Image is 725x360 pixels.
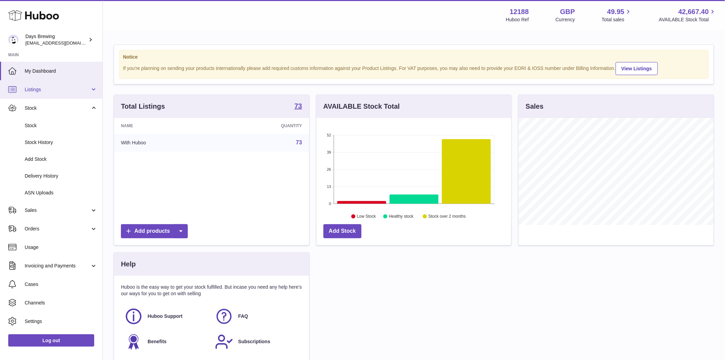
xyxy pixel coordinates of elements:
[323,102,400,111] h3: AVAILABLE Stock Total
[560,7,575,16] strong: GBP
[389,214,414,219] text: Healthy stock
[123,61,705,75] div: If you're planning on sending your products internationally please add required customs informati...
[25,139,97,146] span: Stock History
[327,150,331,154] text: 39
[659,7,717,23] a: 42,667.40 AVAILABLE Stock Total
[25,263,90,269] span: Invoicing and Payments
[659,16,717,23] span: AVAILABLE Stock Total
[616,62,658,75] a: View Listings
[121,102,165,111] h3: Total Listings
[114,118,217,134] th: Name
[357,214,376,219] text: Low Stock
[678,7,709,16] span: 42,667.40
[602,7,632,23] a: 49.95 Total sales
[327,167,331,171] text: 26
[25,207,90,214] span: Sales
[123,54,705,60] strong: Notice
[217,118,309,134] th: Quantity
[8,35,19,45] img: internalAdmin-12188@internal.huboo.com
[215,307,298,326] a: FAQ
[25,86,90,93] span: Listings
[25,33,87,46] div: Days Brewing
[510,7,529,16] strong: 12188
[327,184,331,189] text: 13
[25,300,97,306] span: Channels
[8,334,94,347] a: Log out
[25,173,97,179] span: Delivery History
[526,102,543,111] h3: Sales
[114,134,217,152] td: With Huboo
[327,133,331,137] text: 52
[294,103,302,109] strong: 73
[121,260,136,269] h3: Help
[506,16,529,23] div: Huboo Ref
[124,307,208,326] a: Huboo Support
[25,40,101,46] span: [EMAIL_ADDRESS][DOMAIN_NAME]
[124,333,208,351] a: Benefits
[607,7,624,16] span: 49.95
[148,338,167,345] span: Benefits
[323,224,361,238] a: Add Stock
[25,318,97,325] span: Settings
[556,16,575,23] div: Currency
[296,140,302,145] a: 73
[25,68,97,74] span: My Dashboard
[25,105,90,111] span: Stock
[148,313,183,320] span: Huboo Support
[238,313,248,320] span: FAQ
[238,338,270,345] span: Subscriptions
[294,103,302,111] a: 73
[25,156,97,163] span: Add Stock
[25,244,97,251] span: Usage
[25,281,97,288] span: Cases
[25,190,97,196] span: ASN Uploads
[25,226,90,232] span: Orders
[428,214,466,219] text: Stock over 2 months
[25,122,97,129] span: Stock
[121,224,188,238] a: Add products
[602,16,632,23] span: Total sales
[121,284,302,297] p: Huboo is the easy way to get your stock fulfilled. But incase you need any help here's our ways f...
[215,333,298,351] a: Subscriptions
[329,202,331,206] text: 0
